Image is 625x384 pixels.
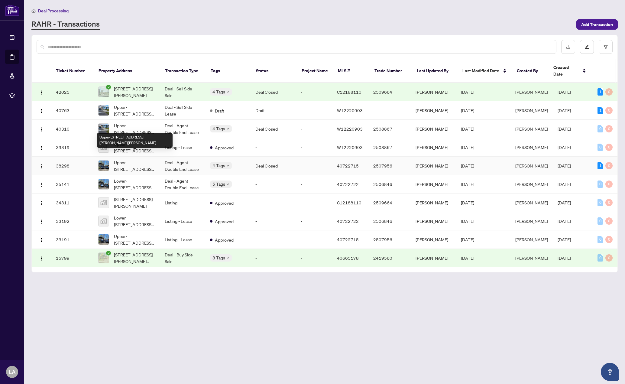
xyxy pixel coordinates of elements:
[251,249,296,267] td: -
[251,194,296,212] td: -
[580,40,594,54] button: edit
[212,181,225,187] span: 5 Tags
[39,164,44,169] img: Logo
[39,256,44,261] img: Logo
[114,196,155,209] span: [STREET_ADDRESS][PERSON_NAME]
[458,59,512,83] th: Last Modified Date
[37,235,46,244] button: Logo
[461,145,474,150] span: [DATE]
[337,255,359,261] span: 40665178
[99,105,109,116] img: thumbnail-img
[461,126,474,132] span: [DATE]
[206,59,251,83] th: Tags
[114,159,155,172] span: Upper-[STREET_ADDRESS][PERSON_NAME][PERSON_NAME]
[597,162,603,169] div: 1
[99,87,109,97] img: thumbnail-img
[160,59,206,83] th: Transaction Type
[461,237,474,242] span: [DATE]
[549,59,591,83] th: Created Date
[251,230,296,249] td: -
[31,9,36,13] span: home
[462,67,499,74] span: Last Modified Date
[51,230,93,249] td: 33191
[558,255,571,261] span: [DATE]
[296,249,332,267] td: -
[558,181,571,187] span: [DATE]
[576,19,618,30] button: Add Transaction
[251,101,296,120] td: Draft
[461,255,474,261] span: [DATE]
[558,89,571,95] span: [DATE]
[296,101,332,120] td: -
[99,253,109,263] img: thumbnail-img
[558,163,571,168] span: [DATE]
[597,199,603,206] div: 0
[160,157,205,175] td: Deal - Agent Double End Lease
[411,175,456,194] td: [PERSON_NAME]
[251,83,296,101] td: Deal Closed
[581,20,613,29] span: Add Transaction
[296,120,332,138] td: -
[558,126,571,132] span: [DATE]
[515,181,548,187] span: [PERSON_NAME]
[296,157,332,175] td: -
[515,200,548,205] span: [PERSON_NAME]
[37,179,46,189] button: Logo
[99,216,109,226] img: thumbnail-img
[39,127,44,132] img: Logo
[461,89,474,95] span: [DATE]
[51,194,93,212] td: 34311
[160,212,205,230] td: Listing - Lease
[114,104,155,117] span: Upper-[STREET_ADDRESS][PERSON_NAME]
[597,217,603,225] div: 0
[368,175,411,194] td: 2506846
[370,59,412,83] th: Trade Number
[226,90,229,93] span: down
[337,218,359,224] span: 40722722
[160,83,205,101] td: Deal - Sell Side Sale
[251,120,296,138] td: Deal Closed
[368,157,411,175] td: 2507956
[160,120,205,138] td: Deal - Agent Double End Lease
[605,144,613,151] div: 0
[97,133,173,148] div: Upper-[STREET_ADDRESS][PERSON_NAME][PERSON_NAME]
[566,45,570,49] span: download
[296,83,332,101] td: -
[461,200,474,205] span: [DATE]
[39,109,44,113] img: Logo
[411,138,456,157] td: [PERSON_NAME]
[411,120,456,138] td: [PERSON_NAME]
[160,138,205,157] td: Listing - Lease
[515,237,548,242] span: [PERSON_NAME]
[51,101,93,120] td: 40763
[368,249,411,267] td: 2419560
[114,233,155,246] span: Upper-[STREET_ADDRESS][PERSON_NAME][PERSON_NAME]
[37,124,46,134] button: Logo
[411,230,456,249] td: [PERSON_NAME]
[368,120,411,138] td: 2508867
[37,216,46,226] button: Logo
[51,249,93,267] td: 15799
[99,179,109,189] img: thumbnail-img
[114,122,155,135] span: Upper-[STREET_ADDRESS][PERSON_NAME]
[368,212,411,230] td: 2506846
[515,255,548,261] span: [PERSON_NAME]
[39,182,44,187] img: Logo
[515,89,548,95] span: [PERSON_NAME]
[39,238,44,242] img: Logo
[215,200,234,206] span: Approved
[561,40,575,54] button: download
[512,59,548,83] th: Created By
[601,363,619,381] button: Open asap
[37,142,46,152] button: Logo
[31,19,100,30] a: RAHR - Transactions
[226,127,229,130] span: down
[597,236,603,243] div: 0
[215,144,234,151] span: Approved
[212,125,225,132] span: 4 Tags
[160,175,205,194] td: Deal - Agent Double End Lease
[597,88,603,96] div: 1
[605,107,613,114] div: 0
[605,217,613,225] div: 0
[5,5,19,16] img: logo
